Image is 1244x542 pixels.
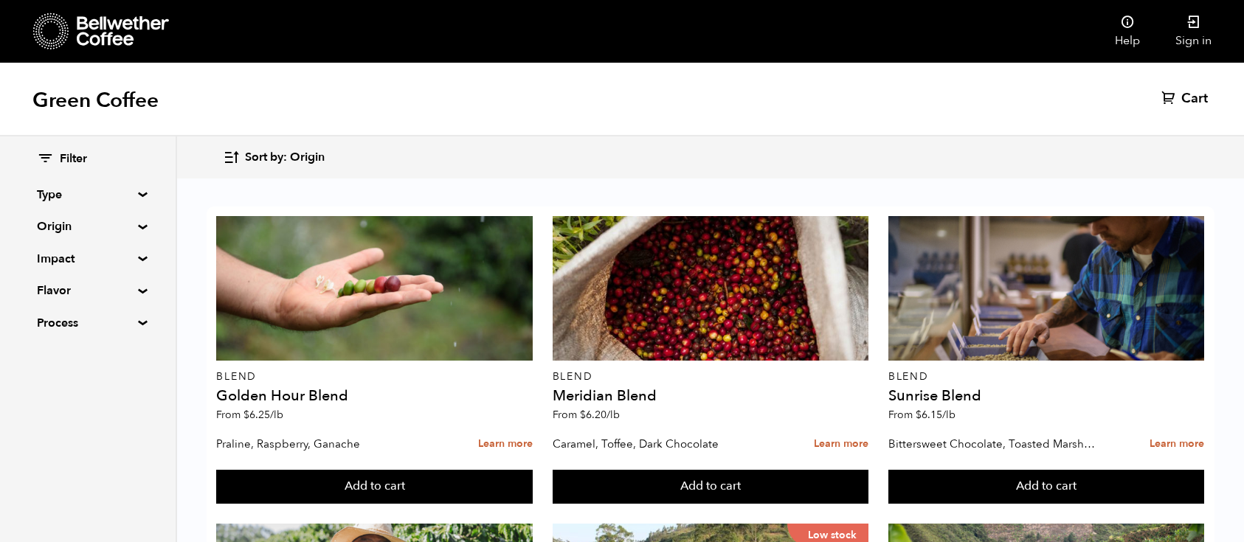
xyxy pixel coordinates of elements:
span: Cart [1181,90,1208,108]
summary: Type [37,186,139,204]
span: /lb [607,408,620,422]
span: $ [243,408,249,422]
button: Sort by: Origin [223,140,325,175]
summary: Process [37,314,139,332]
a: Learn more [814,428,868,460]
a: Learn more [1150,428,1204,460]
h4: Meridian Blend [553,389,868,403]
p: Bittersweet Chocolate, Toasted Marshmallow, Candied Orange, Praline [888,433,1103,455]
span: $ [916,408,922,422]
h4: Golden Hour Blend [216,389,532,403]
span: From [216,408,283,422]
bdi: 6.20 [580,408,620,422]
a: Learn more [478,428,533,460]
button: Add to cart [888,470,1204,504]
span: From [553,408,620,422]
summary: Flavor [37,282,139,299]
bdi: 6.25 [243,408,283,422]
button: Add to cart [553,470,868,504]
h4: Sunrise Blend [888,389,1204,403]
p: Praline, Raspberry, Ganache [216,433,431,455]
span: /lb [270,408,283,422]
a: Cart [1161,90,1212,108]
p: Blend [888,372,1204,382]
span: $ [580,408,586,422]
button: Add to cart [216,470,532,504]
h1: Green Coffee [32,87,159,114]
p: Caramel, Toffee, Dark Chocolate [553,433,767,455]
span: /lb [942,408,956,422]
p: Blend [216,372,532,382]
bdi: 6.15 [916,408,956,422]
span: Filter [60,151,87,167]
span: From [888,408,956,422]
span: Sort by: Origin [245,150,325,166]
summary: Impact [37,250,139,268]
p: Blend [553,372,868,382]
summary: Origin [37,218,139,235]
